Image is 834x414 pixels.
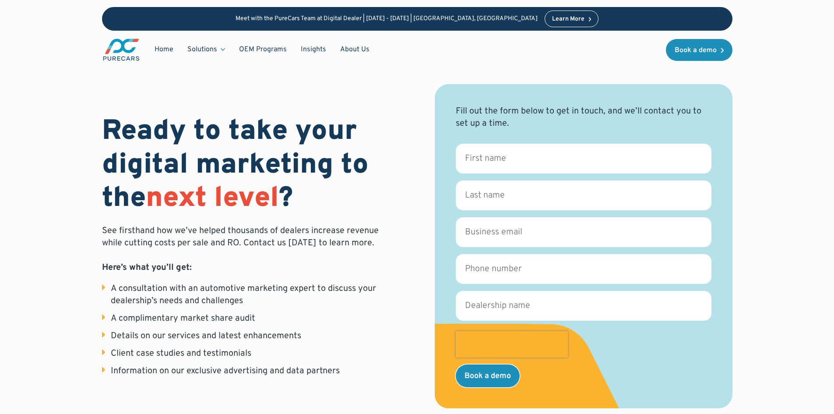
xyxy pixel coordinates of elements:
[666,39,732,61] a: Book a demo
[456,254,711,284] input: Phone number
[111,365,340,377] div: Information on our exclusive advertising and data partners
[333,41,377,58] a: About Us
[111,312,255,325] div: A complimentary market share audit
[675,47,717,54] div: Book a demo
[236,15,538,23] p: Meet with the PureCars Team at Digital Dealer | [DATE] - [DATE] | [GEOGRAPHIC_DATA], [GEOGRAPHIC_...
[111,283,400,307] div: A consultation with an automotive marketing expert to discuss your dealership’s needs and challenges
[102,262,192,273] strong: Here’s what you’ll get:
[456,364,520,387] input: Book a demo
[102,38,141,62] a: main
[111,330,301,342] div: Details on our services and latest enhancements
[102,38,141,62] img: purecars logo
[552,16,584,22] div: Learn More
[187,45,217,54] div: Solutions
[456,105,711,130] div: Fill out the form below to get in touch, and we’ll contact you to set up a time.
[102,225,400,274] p: See firsthand how we’ve helped thousands of dealers increase revenue while cutting costs per sale...
[146,181,279,217] span: next level
[545,11,599,27] a: Learn More
[456,291,711,321] input: Dealership name
[180,41,232,58] div: Solutions
[294,41,333,58] a: Insights
[456,331,568,357] iframe: reCAPTCHA
[456,144,711,173] input: First name
[232,41,294,58] a: OEM Programs
[111,347,251,360] div: Client case studies and testimonials
[456,180,711,210] input: Last name
[148,41,180,58] a: Home
[456,217,711,247] input: Business email
[102,115,400,216] h1: Ready to take your digital marketing to the ?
